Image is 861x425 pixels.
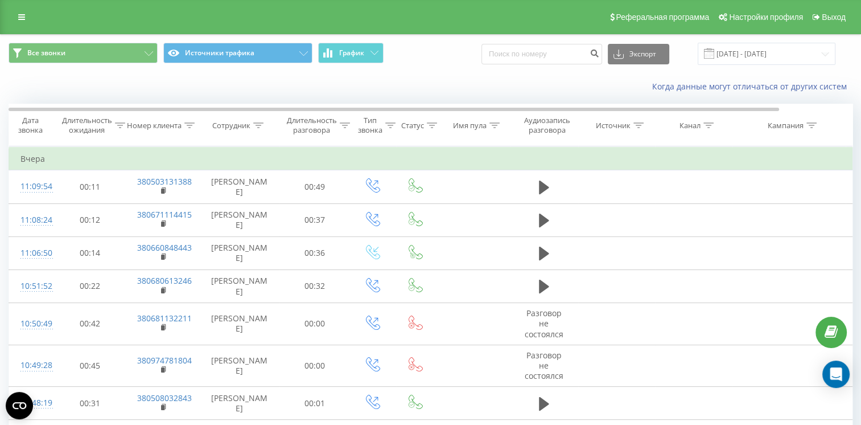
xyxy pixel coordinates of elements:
[279,203,351,236] td: 00:37
[62,116,112,135] div: Длительность ожидания
[200,387,279,420] td: [PERSON_NAME]
[481,44,602,64] input: Поиск по номеру
[822,361,850,388] div: Open Intercom Messenger
[822,13,846,22] span: Выход
[279,303,351,345] td: 00:00
[55,203,126,236] td: 00:12
[596,121,631,130] div: Источник
[200,203,279,236] td: [PERSON_NAME]
[163,43,312,63] button: Источники трафика
[55,345,126,387] td: 00:45
[279,387,351,420] td: 00:01
[287,116,337,135] div: Длительность разговора
[55,303,126,345] td: 00:42
[616,13,709,22] span: Реферальная программа
[55,387,126,420] td: 00:31
[358,116,382,135] div: Тип звонка
[137,275,192,286] a: 380680613246
[27,48,65,58] span: Все звонки
[20,209,43,231] div: 11:08:24
[20,313,43,335] div: 10:50:49
[137,355,192,366] a: 380974781804
[20,354,43,377] div: 10:49:28
[318,43,384,63] button: График
[137,393,192,403] a: 380508032843
[453,121,487,130] div: Имя пула
[200,236,279,269] td: [PERSON_NAME]
[137,242,192,253] a: 380660848443
[200,170,279,203] td: [PERSON_NAME]
[729,13,803,22] span: Настройки профиля
[339,49,364,57] span: График
[20,392,43,414] div: 10:48:19
[279,170,351,203] td: 00:49
[279,269,351,303] td: 00:32
[127,121,182,130] div: Номер клиента
[520,116,575,135] div: Аудиозапись разговора
[9,43,158,63] button: Все звонки
[55,170,126,203] td: 00:11
[20,175,43,198] div: 11:09:54
[137,209,192,220] a: 380671114415
[401,121,424,130] div: Статус
[20,275,43,297] div: 10:51:52
[200,269,279,303] td: [PERSON_NAME]
[212,121,250,130] div: Сотрудник
[137,313,192,324] a: 380681132211
[768,121,804,130] div: Кампания
[200,345,279,387] td: [PERSON_NAME]
[137,176,192,187] a: 380503131388
[200,303,279,345] td: [PERSON_NAME]
[55,236,126,269] td: 00:14
[20,242,43,264] div: 11:06:50
[55,269,126,303] td: 00:22
[279,345,351,387] td: 00:00
[525,308,563,339] span: Разговор не состоялся
[6,392,33,419] button: Open CMP widget
[525,350,563,381] span: Разговор не состоялся
[652,81,852,92] a: Когда данные могут отличаться от других систем
[608,44,669,64] button: Экспорт
[9,116,51,135] div: Дата звонка
[279,236,351,269] td: 00:36
[679,121,701,130] div: Канал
